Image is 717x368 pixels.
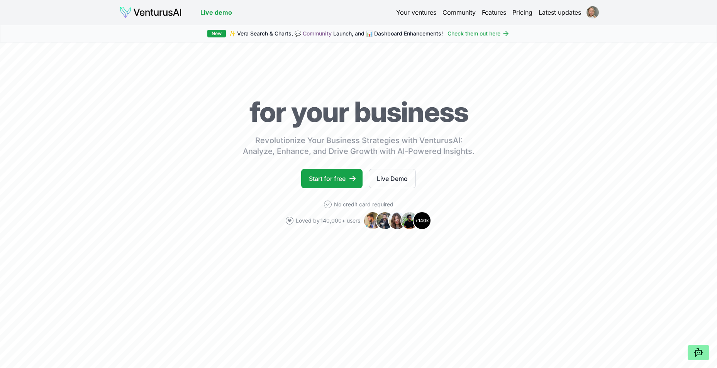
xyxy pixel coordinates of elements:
[369,169,416,188] a: Live Demo
[512,8,532,17] a: Pricing
[376,211,394,230] img: Avatar 2
[400,211,419,230] img: Avatar 4
[363,211,382,230] img: Avatar 1
[447,30,510,37] a: Check them out here
[482,8,506,17] a: Features
[539,8,581,17] a: Latest updates
[301,169,363,188] a: Start for free
[388,211,407,230] img: Avatar 3
[207,30,226,37] div: New
[200,8,232,17] a: Live demo
[303,30,332,37] a: Community
[442,8,476,17] a: Community
[119,6,182,19] img: logo
[586,6,599,19] img: ACg8ocK_IxzCRvQZf_1KWEG5sY38T3ZV9dg1DpBqgoPQoQj8d_rATwM=s96-c
[229,30,443,37] span: ✨ Vera Search & Charts, 💬 Launch, and 📊 Dashboard Enhancements!
[396,8,436,17] a: Your ventures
